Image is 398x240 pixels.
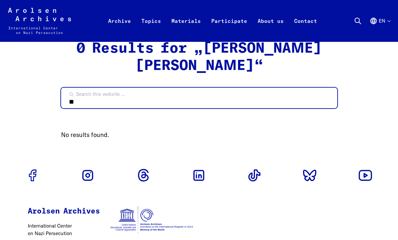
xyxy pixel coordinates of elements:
a: Go to Instagram profile [78,165,98,185]
a: Go to Tiktok profile [245,165,264,185]
a: Go to Linkedin profile [189,165,209,185]
button: English, language selection [370,17,390,41]
a: About us [252,16,289,42]
strong: Arolsen Archives [28,208,100,215]
a: Participate [206,16,252,42]
h2: 0 Results for „[PERSON_NAME] [PERSON_NAME]“ [61,40,337,75]
a: Go to Youtube profile [356,165,375,185]
p: No results found. [61,130,337,139]
a: Archive [103,16,136,42]
p: International Center on Nazi Persecution [28,222,100,237]
a: Contact [289,16,322,42]
a: Go to Facebook profile [23,165,43,185]
a: Go to Threads profile [134,165,153,185]
a: Topics [136,16,166,42]
a: Materials [166,16,206,42]
a: Go to Bluesky profile [300,165,320,185]
nav: Primary [103,8,322,34]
